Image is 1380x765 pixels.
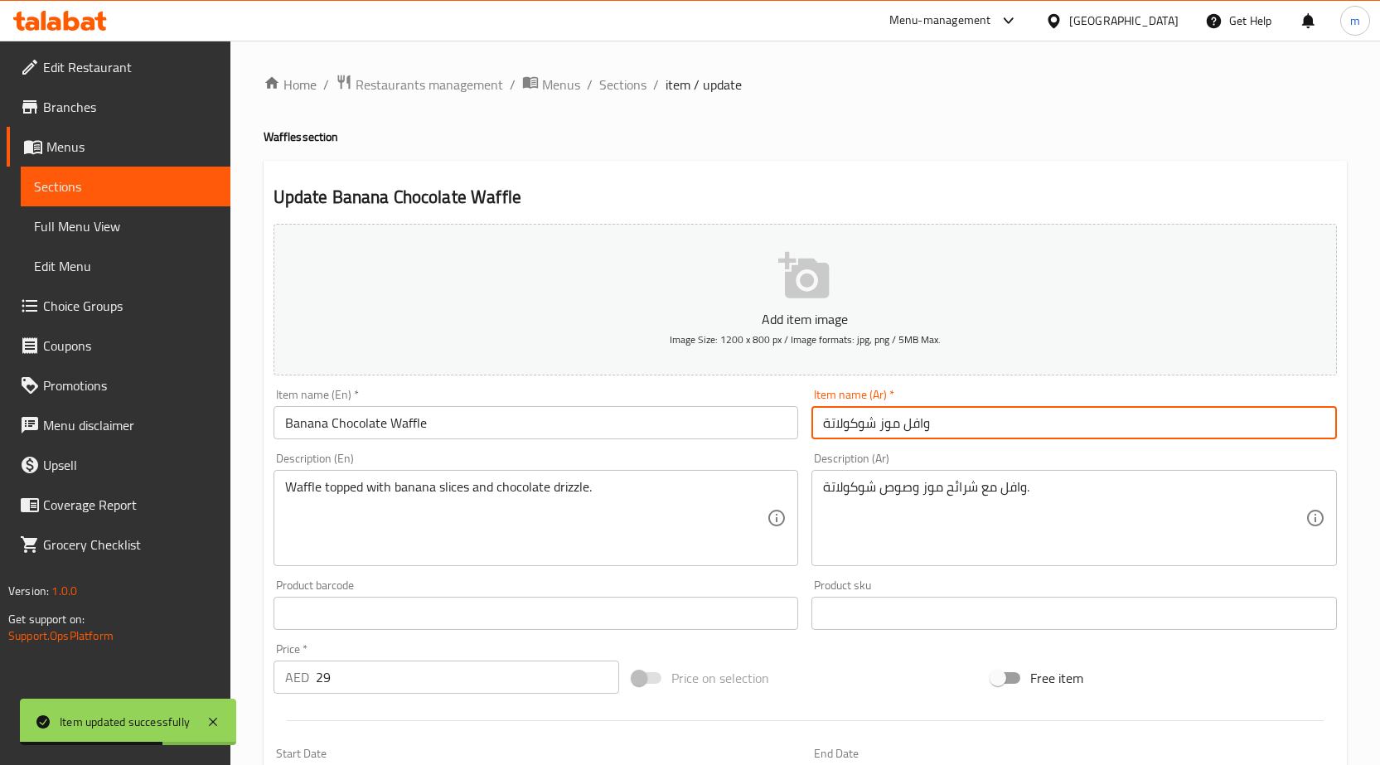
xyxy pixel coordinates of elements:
p: AED [285,667,309,687]
a: Upsell [7,445,230,485]
div: [GEOGRAPHIC_DATA] [1069,12,1179,30]
span: Get support on: [8,608,85,630]
a: Sections [21,167,230,206]
nav: breadcrumb [264,74,1347,95]
input: Please enter product barcode [274,597,799,630]
button: Add item imageImage Size: 1200 x 800 px / Image formats: jpg, png / 5MB Max. [274,224,1337,375]
span: Sections [34,177,217,196]
div: Item updated successfully [60,713,190,731]
a: Restaurants management [336,74,503,95]
span: Upsell [43,455,217,475]
a: Choice Groups [7,286,230,326]
li: / [653,75,659,94]
a: Full Menu View [21,206,230,246]
span: Branches [43,97,217,117]
span: Full Menu View [34,216,217,236]
span: item / update [666,75,742,94]
span: Grocery Checklist [43,535,217,554]
a: Edit Menu [21,246,230,286]
span: Edit Restaurant [43,57,217,77]
span: Restaurants management [356,75,503,94]
a: Promotions [7,366,230,405]
a: Menu disclaimer [7,405,230,445]
a: Coverage Report [7,485,230,525]
li: / [323,75,329,94]
li: / [510,75,516,94]
span: Menu disclaimer [43,415,217,435]
textarea: وافل مع شرائح موز وصوص شوكولاتة. [823,479,1305,558]
li: / [587,75,593,94]
a: Coupons [7,326,230,366]
a: Edit Restaurant [7,47,230,87]
span: Menus [542,75,580,94]
span: 1.0.0 [51,580,77,602]
input: Enter name Ar [811,406,1337,439]
span: Free item [1030,668,1083,688]
a: Sections [599,75,646,94]
span: Menus [46,137,217,157]
textarea: Waffle topped with banana slices and chocolate drizzle. [285,479,767,558]
span: m [1350,12,1360,30]
span: Price on selection [671,668,769,688]
a: Branches [7,87,230,127]
span: Version: [8,580,49,602]
div: Menu-management [889,11,991,31]
input: Please enter price [316,661,619,694]
p: Add item image [299,309,1311,329]
h4: Waffles section [264,128,1347,145]
span: Image Size: 1200 x 800 px / Image formats: jpg, png / 5MB Max. [670,330,941,349]
span: Edit Menu [34,256,217,276]
a: Menus [522,74,580,95]
input: Enter name En [274,406,799,439]
span: Coupons [43,336,217,356]
span: Promotions [43,375,217,395]
span: Coverage Report [43,495,217,515]
span: Choice Groups [43,296,217,316]
a: Support.OpsPlatform [8,625,114,646]
a: Menus [7,127,230,167]
input: Please enter product sku [811,597,1337,630]
h2: Update Banana Chocolate Waffle [274,185,1337,210]
a: Grocery Checklist [7,525,230,564]
a: Home [264,75,317,94]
